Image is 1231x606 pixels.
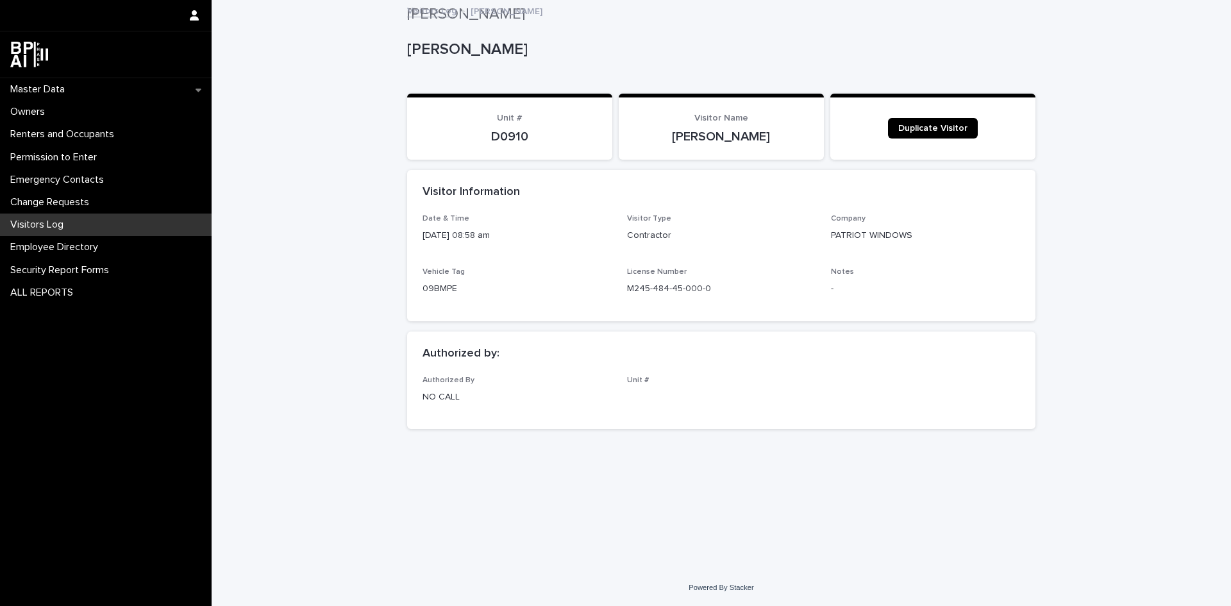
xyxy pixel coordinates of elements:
p: Contractor [627,229,816,242]
p: Employee Directory [5,241,108,253]
p: Permission to Enter [5,151,107,164]
img: dwgmcNfxSF6WIOOXiGgu [10,42,48,67]
p: Visitors Log [5,219,74,231]
span: Duplicate Visitor [898,124,967,133]
a: Visitors Log [407,3,456,17]
span: Visitor Name [694,114,748,122]
span: Company [831,215,866,223]
span: Notes [831,268,854,276]
p: Master Data [5,83,75,96]
p: PATRIOT WINDOWS [831,229,1020,242]
p: M245-484-45-000-0 [627,282,816,296]
p: [PERSON_NAME] [471,3,542,17]
span: Unit # [497,114,523,122]
a: Powered By Stacker [689,584,753,591]
p: Emergency Contacts [5,174,114,186]
h2: Authorized by: [423,347,499,361]
p: [PERSON_NAME] [634,129,808,144]
span: License Number [627,268,687,276]
p: NO CALL [423,391,612,404]
p: [DATE] 08:58 am [423,229,612,242]
p: Renters and Occupants [5,128,124,140]
p: D0910 [423,129,597,144]
span: Visitor Type [627,215,671,223]
p: ALL REPORTS [5,287,83,299]
p: Change Requests [5,196,99,208]
p: - [831,282,1020,296]
span: Authorized By [423,376,474,384]
a: Duplicate Visitor [888,118,978,139]
span: Date & Time [423,215,469,223]
p: 09BMPE [423,282,612,296]
span: Vehicle Tag [423,268,465,276]
p: Security Report Forms [5,264,119,276]
span: Unit # [627,376,649,384]
h2: Visitor Information [423,185,520,199]
p: Owners [5,106,55,118]
p: [PERSON_NAME] [407,40,1030,59]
